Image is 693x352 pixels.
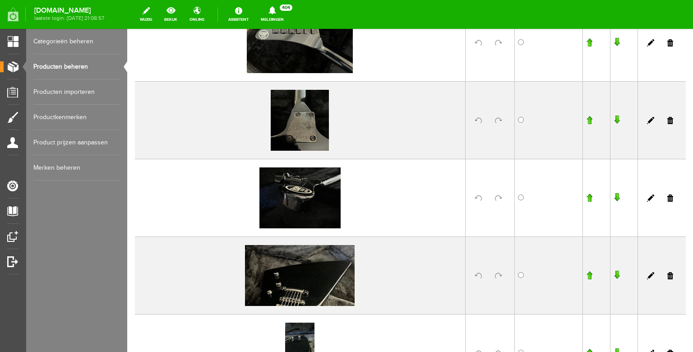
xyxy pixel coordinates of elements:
a: Product prijzen aanpassen [33,130,120,155]
a: Bewerken [520,88,527,95]
strong: [DOMAIN_NAME] [34,8,104,13]
a: Producten importeren [33,79,120,105]
img: whatsapp-image-2025-09-05-at-10.39.29-2-.jpeg [118,216,228,277]
a: Merken beheren [33,155,120,181]
img: whatsapp-image-2025-09-04-at-14.23.41-1-kopie.jpeg [143,61,202,122]
a: bekijk [159,5,183,24]
a: Meldingen404 [255,5,289,24]
a: Verwijderen [540,10,546,18]
a: Verwijderen [540,321,546,328]
a: Bewerken [520,243,527,250]
a: online [184,5,210,24]
a: Verwijderen [540,243,546,250]
a: Verwijderen [540,88,546,95]
a: Bewerken [520,166,527,173]
a: Productkenmerken [33,105,120,130]
a: wijzig [134,5,157,24]
a: Producten beheren [33,54,120,79]
a: Assistent [223,5,254,24]
span: 404 [280,5,292,11]
a: Bewerken [520,321,527,328]
a: Bewerken [520,10,527,18]
a: Categorieën beheren [33,29,120,54]
img: whatsapp-image-2025-09-05-at-10.39.29-3-.jpeg [132,139,213,199]
a: Verwijderen [540,166,546,173]
span: laatste login: [DATE] 21:08:57 [34,16,104,21]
